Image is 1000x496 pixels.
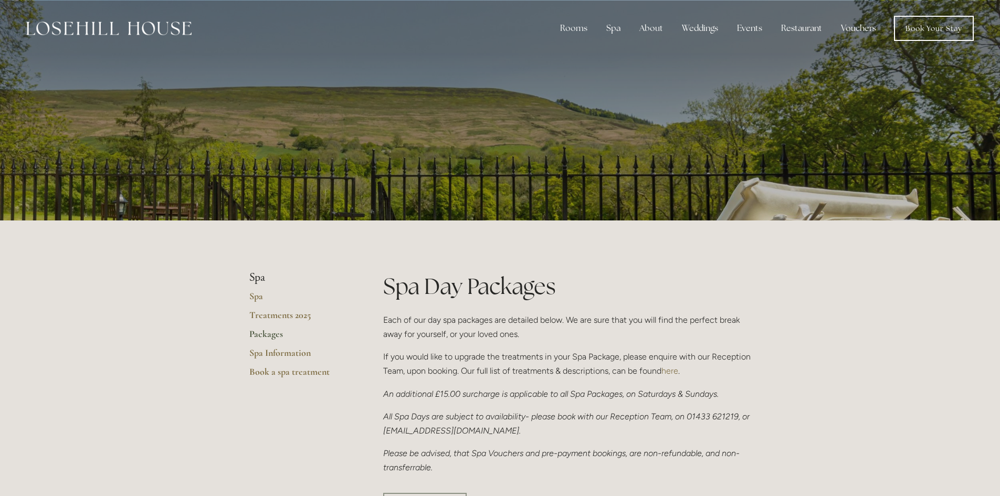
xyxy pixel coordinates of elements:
[773,18,830,39] div: Restaurant
[631,18,671,39] div: About
[383,350,751,378] p: If you would like to upgrade the treatments in your Spa Package, please enquire with our Receptio...
[383,448,740,472] em: Please be advised, that Spa Vouchers and pre-payment bookings, are non-refundable, and non-transf...
[249,347,350,366] a: Spa Information
[249,271,350,284] li: Spa
[661,366,678,376] a: here
[383,313,751,341] p: Each of our day spa packages are detailed below. We are sure that you will find the perfect break...
[673,18,727,39] div: Weddings
[249,309,350,328] a: Treatments 2025
[26,22,192,35] img: Losehill House
[552,18,596,39] div: Rooms
[249,366,350,385] a: Book a spa treatment
[598,18,629,39] div: Spa
[383,389,719,399] em: An additional £15.00 surcharge is applicable to all Spa Packages, on Saturdays & Sundays.
[249,328,350,347] a: Packages
[383,411,752,436] em: All Spa Days are subject to availability- please book with our Reception Team, on 01433 621219, o...
[729,18,771,39] div: Events
[894,16,974,41] a: Book Your Stay
[383,271,751,302] h1: Spa Day Packages
[833,18,885,39] a: Vouchers
[249,290,350,309] a: Spa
